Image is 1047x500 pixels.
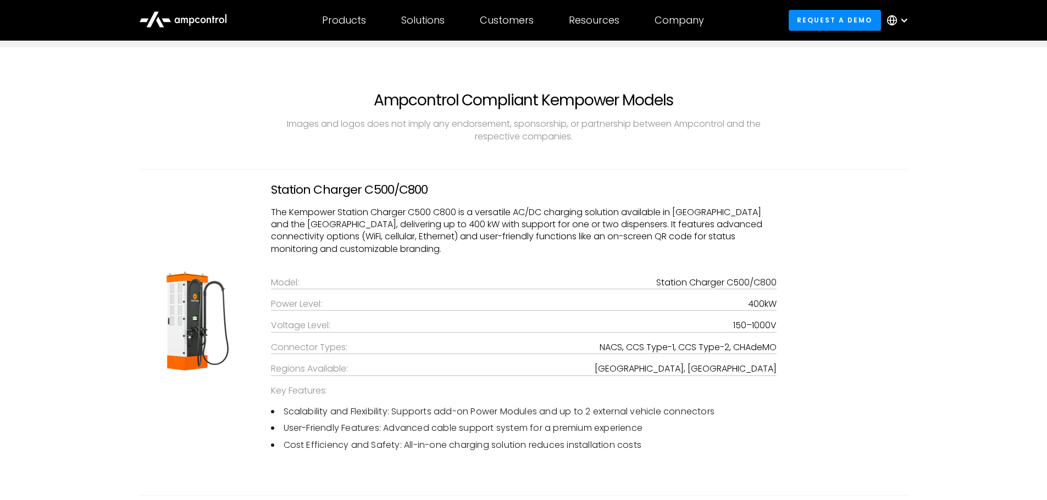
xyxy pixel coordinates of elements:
[656,277,777,289] div: Station Charger C500/C800
[271,319,330,332] div: Voltage Level:
[271,298,322,310] div: Power Level:
[748,298,777,310] div: 400kW
[322,14,366,26] div: Products
[271,255,777,267] p: ‍
[271,183,777,197] h3: Station Charger C500/C800
[733,319,777,332] div: 150–1000V
[569,14,619,26] div: Resources
[789,10,881,30] a: Request a demo
[271,206,777,256] p: The Kempower Station Charger C500 C800 is a versatile AC/DC charging solution available in [GEOGR...
[271,91,777,110] h2: Ampcontrol Compliant Kempower Models
[139,267,249,377] img: Station Charger C500/C800
[271,341,347,353] div: Connector Types:
[271,118,777,143] p: Images and logos does not imply any endorsement, sponsorship, or partnership between Ampcontrol a...
[271,406,777,418] li: Scalability and Flexibility: Supports add-on Power Modules and up to 2 external vehicle connectors
[480,14,534,26] div: Customers
[271,439,777,451] li: Cost Efficiency and Safety: All-in-one charging solution reduces installation costs
[271,363,348,375] div: Regions Available:
[655,14,704,26] div: Company
[595,363,777,375] p: [GEOGRAPHIC_DATA], [GEOGRAPHIC_DATA]
[600,341,777,353] div: NACS, CCS Type-1, CCS Type-2, CHAdeMO
[271,385,777,397] div: Key Features:
[271,422,777,434] li: User-Friendly Features: Advanced cable support system for a premium experience
[401,14,445,26] div: Solutions
[271,277,299,289] div: Model:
